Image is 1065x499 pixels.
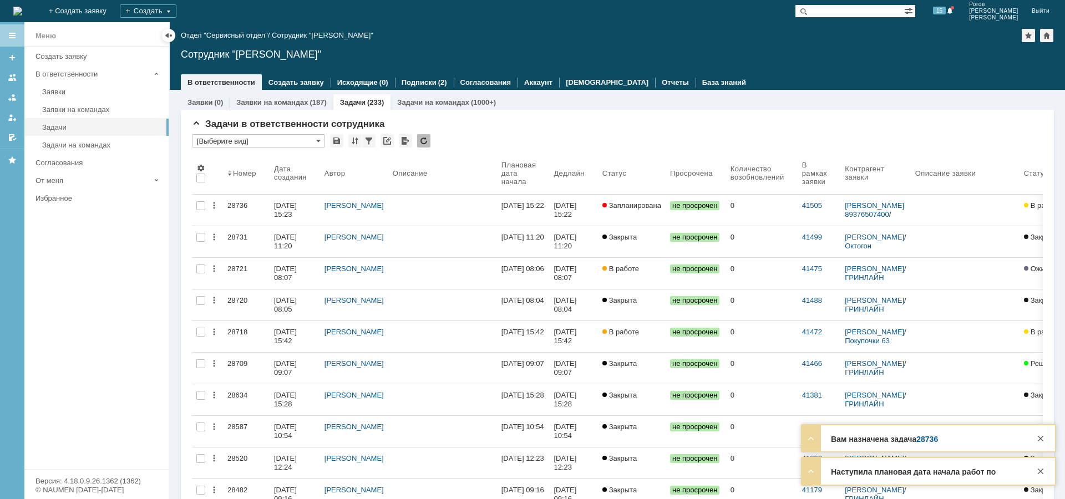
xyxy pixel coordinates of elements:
[802,161,827,186] div: В рамках заявки
[1034,432,1047,445] div: Закрыть
[35,477,158,485] div: Версия: 4.18.0.9.26.1362 (1362)
[501,233,544,241] div: [DATE] 11:20
[501,328,544,336] div: [DATE] 15:42
[42,105,162,114] div: Заявки на командах
[840,152,911,195] th: Контрагент заявки
[324,486,384,494] a: [PERSON_NAME]
[802,359,822,368] a: 41466
[42,88,162,96] div: Заявки
[187,78,255,86] a: В ответственности
[731,454,793,463] div: 0
[3,109,21,126] a: Мои заявки
[223,258,270,289] a: 28721
[554,328,579,345] div: [DATE] 15:42
[933,7,946,14] span: 15
[845,201,906,218] a: [PERSON_NAME] 89376507400
[554,422,579,440] div: [DATE] 10:54
[1024,359,1057,368] span: Решена
[666,384,726,415] a: не просрочен
[602,422,637,431] span: Закрыта
[916,435,938,444] a: 28736
[802,486,822,494] a: 41179
[549,226,597,257] a: [DATE] 11:20
[566,78,648,86] a: [DEMOGRAPHIC_DATA]
[460,78,511,86] a: Согласования
[196,164,205,172] span: Настройки
[324,391,384,399] a: [PERSON_NAME]
[726,152,798,195] th: Количество возобновлений
[666,416,726,447] a: не просрочен
[802,328,822,336] a: 41472
[731,296,793,305] div: 0
[337,78,378,86] a: Исходящие
[497,152,550,195] th: Плановая дата начала
[270,152,320,195] th: Дата создания
[845,359,904,368] a: [PERSON_NAME]
[274,201,299,218] div: [DATE] 15:23
[731,391,793,400] div: 0
[726,258,798,289] a: 0
[501,359,544,368] div: [DATE] 09:07
[726,289,798,320] a: 0
[42,123,162,131] div: Задачи
[670,233,719,242] span: не просрочен
[598,384,666,415] a: Закрыта
[804,465,818,478] div: Развернуть
[501,422,544,431] div: [DATE] 10:54
[210,454,219,463] div: Действия
[602,296,637,304] span: Закрыта
[602,169,626,177] div: Статус
[38,83,166,100] a: Заявки
[666,353,726,384] a: не просрочен
[501,296,544,304] div: [DATE] 08:04
[35,194,150,202] div: Избранное
[845,165,897,181] div: Контрагент заявки
[845,296,906,314] div: /
[501,391,544,399] div: [DATE] 15:28
[602,454,637,462] span: Закрыта
[501,264,544,273] div: [DATE] 08:06
[393,169,428,177] div: Описание
[598,353,666,384] a: Закрыта
[802,201,822,210] a: 41505
[602,359,637,368] span: Закрыта
[31,154,166,171] a: Согласования
[270,258,320,289] a: [DATE] 08:07
[227,201,265,210] div: 28736
[726,416,798,447] a: 0
[731,165,784,181] div: Количество возобновлений
[181,31,268,39] a: Отдел "Сервисный отдел"
[731,201,793,210] div: 0
[13,7,22,16] img: logo
[554,264,579,282] div: [DATE] 08:07
[915,169,976,177] div: Описание заявки
[845,400,884,408] a: ГРИНЛАЙН
[35,486,158,493] div: © NAUMEN [DATE]-[DATE]
[845,337,891,354] a: Покупочки 63 (НЕОСОФТ)
[802,391,822,399] a: 41381
[227,328,265,337] div: 28718
[497,353,550,384] a: [DATE] 09:07
[223,195,270,226] a: 28736
[227,486,265,495] div: 28482
[270,384,320,415] a: [DATE] 15:28
[162,29,175,42] div: Скрыть меню
[598,447,666,478] a: Закрыта
[1024,328,1061,336] span: В работе
[324,359,384,368] a: [PERSON_NAME]
[1024,422,1058,431] span: Закрыта
[845,273,884,282] a: ГРИНЛАЙН
[804,432,818,445] div: Развернуть
[324,328,384,336] a: [PERSON_NAME]
[845,328,904,336] a: [PERSON_NAME]
[666,226,726,257] a: не просрочен
[324,169,346,177] div: Автор
[670,486,719,495] span: не просрочен
[731,359,793,368] div: 0
[214,98,223,106] div: (0)
[549,289,597,320] a: [DATE] 08:04
[598,258,666,289] a: В работе
[270,289,320,320] a: [DATE] 08:05
[554,233,579,250] div: [DATE] 11:20
[501,454,544,462] div: [DATE] 12:23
